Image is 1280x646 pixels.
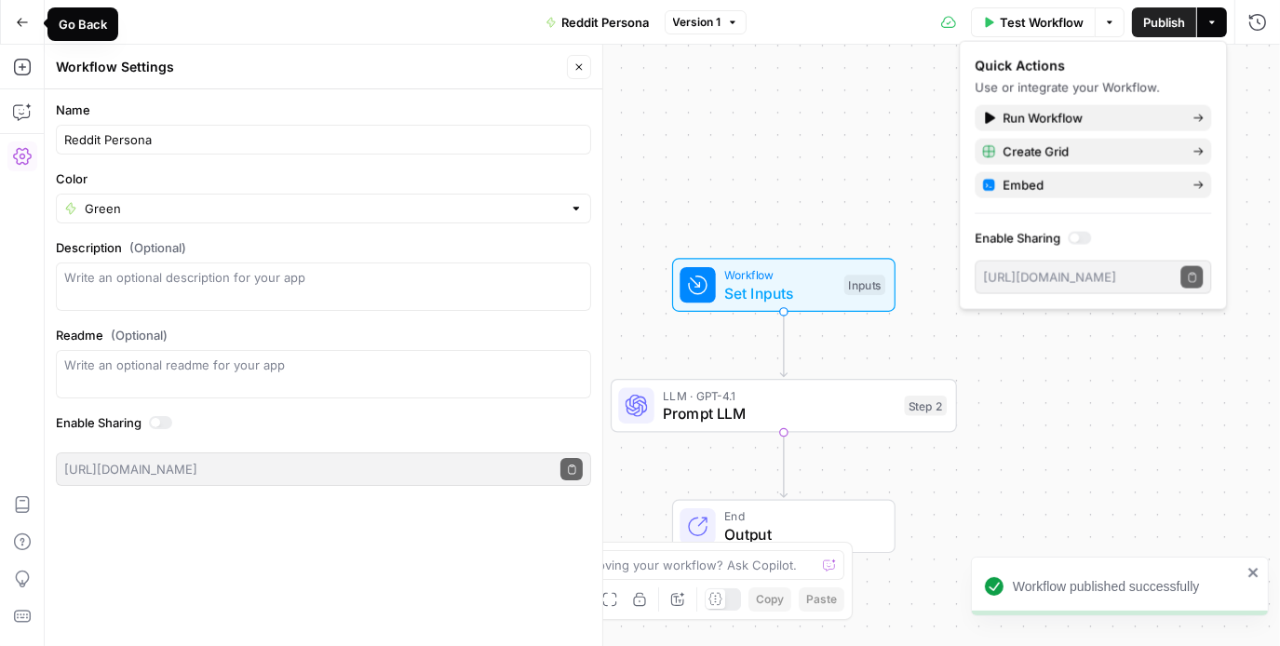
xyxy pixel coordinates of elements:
div: Quick Actions [975,57,1211,75]
span: End [724,507,876,525]
label: Name [56,101,591,119]
g: Edge from step_2 to end [780,432,787,497]
span: Create Grid [1003,142,1178,161]
span: Embed [1003,176,1178,195]
g: Edge from start to step_2 [780,312,787,377]
button: Paste [799,587,844,612]
div: LLM · GPT-4.1Prompt LLMStep 2 [611,379,957,433]
span: Run Workflow [1003,109,1178,128]
span: (Optional) [111,326,168,344]
input: Untitled [64,130,583,149]
button: Test Workflow [971,7,1095,37]
button: Version 1 [665,10,747,34]
span: Test Workflow [1000,13,1084,32]
div: Step 2 [905,396,948,416]
span: Reddit Persona [562,13,650,32]
span: Version 1 [673,14,721,31]
span: Output [724,523,876,545]
div: WorkflowSet InputsInputs [611,258,957,312]
div: Inputs [844,275,885,295]
span: Paste [806,591,837,608]
div: Go Back [59,15,107,34]
label: Color [56,169,591,188]
div: EndOutput [611,500,957,554]
button: Copy [748,587,791,612]
span: LLM · GPT-4.1 [663,386,896,404]
label: Enable Sharing [56,413,591,432]
label: Enable Sharing [975,229,1211,248]
label: Description [56,238,591,257]
button: Publish [1132,7,1196,37]
button: Reddit Persona [534,7,661,37]
span: Use or integrate your Workflow. [975,80,1160,95]
span: Workflow [724,266,835,284]
span: Publish [1143,13,1185,32]
span: Prompt LLM [663,402,896,424]
label: Readme [56,326,591,344]
span: (Optional) [129,238,186,257]
div: Workflow published successfully [1013,577,1242,596]
span: Copy [756,591,784,608]
div: Workflow Settings [56,58,561,76]
span: Set Inputs [724,282,835,304]
input: Green [85,199,562,218]
button: close [1247,565,1260,580]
